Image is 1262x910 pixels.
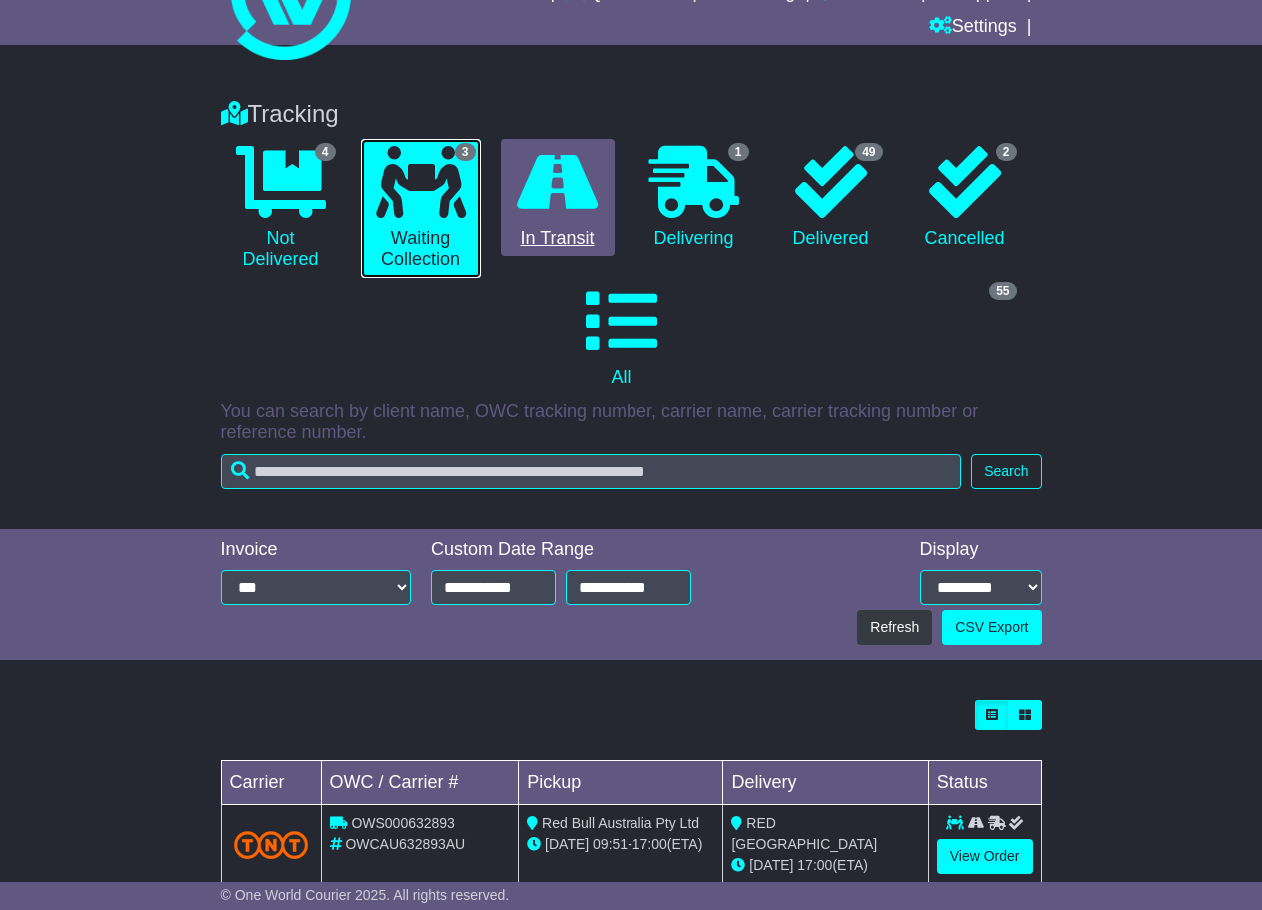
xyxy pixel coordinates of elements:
span: OWS000632893 [351,815,455,831]
span: 17:00 [797,857,832,873]
a: CSV Export [942,610,1041,645]
a: 4 Not Delivered [221,139,341,278]
span: Red Bull Australia Pty Ltd [542,815,699,831]
td: Pickup [519,761,723,805]
span: OWCAU632893AU [345,836,465,852]
a: Settings [929,11,1017,45]
span: [DATE] [749,857,793,873]
span: 3 [455,143,476,161]
td: Delivery [723,761,928,805]
a: In Transit [501,139,615,257]
div: (ETA) [731,855,919,876]
span: 55 [989,282,1016,300]
div: Tracking [211,100,1052,129]
a: 49 Delivered [774,139,888,257]
div: Display [920,539,1042,561]
a: 3 Waiting Collection [361,139,481,278]
p: You can search by client name, OWC tracking number, carrier name, carrier tracking number or refe... [221,401,1042,444]
td: Carrier [221,761,321,805]
div: - (ETA) [527,834,714,855]
span: 1 [728,143,749,161]
button: Refresh [857,610,932,645]
a: 55 All [221,278,1022,396]
div: Invoice [221,539,412,561]
button: Search [971,454,1041,489]
span: 4 [315,143,336,161]
a: 2 Cancelled [908,139,1022,257]
span: 2 [996,143,1017,161]
span: 49 [855,143,882,161]
img: TNT_Domestic.png [234,831,309,858]
span: 09:51 [593,836,628,852]
span: © One World Courier 2025. All rights reserved. [221,887,510,903]
td: OWC / Carrier # [321,761,519,805]
span: 17:00 [632,836,667,852]
div: Custom Date Range [431,539,691,561]
td: Status [928,761,1041,805]
span: [DATE] [545,836,589,852]
a: 1 Delivering [634,139,754,257]
a: View Order [937,839,1033,874]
